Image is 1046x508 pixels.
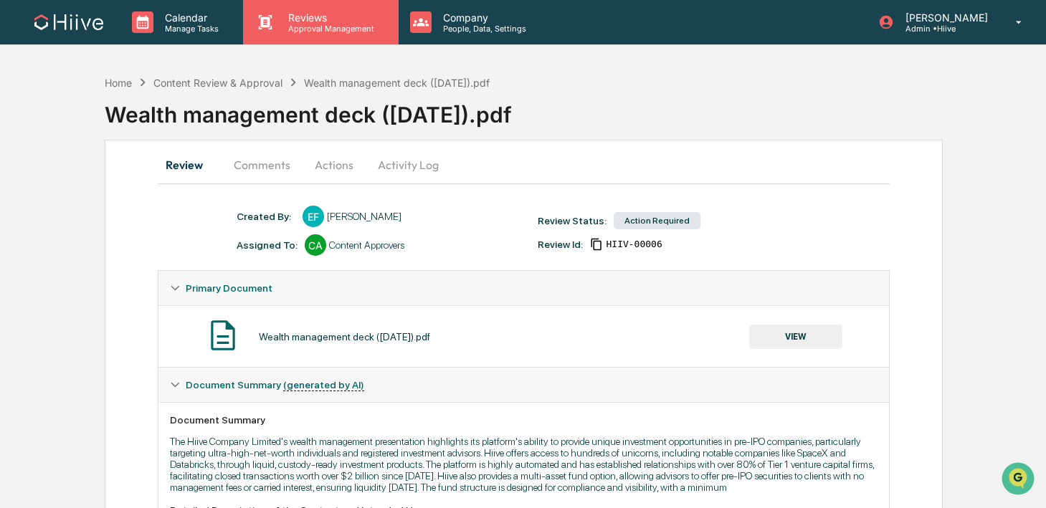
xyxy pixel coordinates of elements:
p: How can we help? [14,30,261,53]
p: Admin • Hiive [894,24,995,34]
div: EF [303,206,324,227]
a: 🗄️Attestations [98,175,184,201]
p: People, Data, Settings [432,24,533,34]
span: Primary Document [186,282,272,294]
iframe: Open customer support [1000,461,1039,499]
div: Content Approvers [329,239,404,251]
div: We're available if you need us! [49,124,181,135]
u: (generated by AI) [283,379,364,391]
button: VIEW [749,325,842,349]
p: Reviews [277,11,381,24]
a: 🖐️Preclearance [9,175,98,201]
div: 🖐️ [14,182,26,193]
img: logo [34,14,103,30]
div: Document Summary (generated by AI) [158,368,889,402]
div: Review Id: [538,239,583,250]
div: Created By: ‎ ‎ [237,211,295,222]
div: Primary Document [158,305,889,367]
img: 1746055101610-c473b297-6a78-478c-a979-82029cc54cd1 [14,110,40,135]
span: Pylon [143,243,173,254]
div: CA [305,234,326,256]
p: [PERSON_NAME] [894,11,995,24]
button: Review [158,148,222,182]
div: Content Review & Approval [153,77,282,89]
p: Manage Tasks [153,24,226,34]
span: Attestations [118,181,178,195]
p: Company [432,11,533,24]
div: Wealth management deck ([DATE]).pdf [105,90,1046,128]
div: Start new chat [49,110,235,124]
a: 🔎Data Lookup [9,202,96,228]
button: Activity Log [366,148,450,182]
button: Start new chat [244,114,261,131]
div: Action Required [614,212,700,229]
div: Assigned To: [237,239,298,251]
div: Review Status: [538,215,607,226]
div: Home [105,77,132,89]
a: Powered byPylon [101,242,173,254]
div: Wealth management deck ([DATE]).pdf [259,331,430,342]
p: Approval Management [277,24,381,34]
div: secondary tabs example [158,148,890,182]
div: 🔎 [14,209,26,221]
span: Data Lookup [29,208,90,222]
div: Wealth management deck ([DATE]).pdf [304,77,490,89]
div: Primary Document [158,271,889,305]
div: 🗄️ [104,182,115,193]
button: Comments [222,148,302,182]
span: Document Summary [186,379,364,390]
img: Document Icon [205,317,241,353]
div: [PERSON_NAME] [327,211,401,222]
div: Document Summary [170,414,878,426]
span: Preclearance [29,181,92,195]
button: Actions [302,148,366,182]
p: Calendar [153,11,226,24]
span: 5e5f8dee-5fb8-467b-a946-5a7aa0d11823 [606,239,662,250]
p: The Hiive Company Limited's wealth management presentation highlights its platform's ability to p... [170,436,878,493]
